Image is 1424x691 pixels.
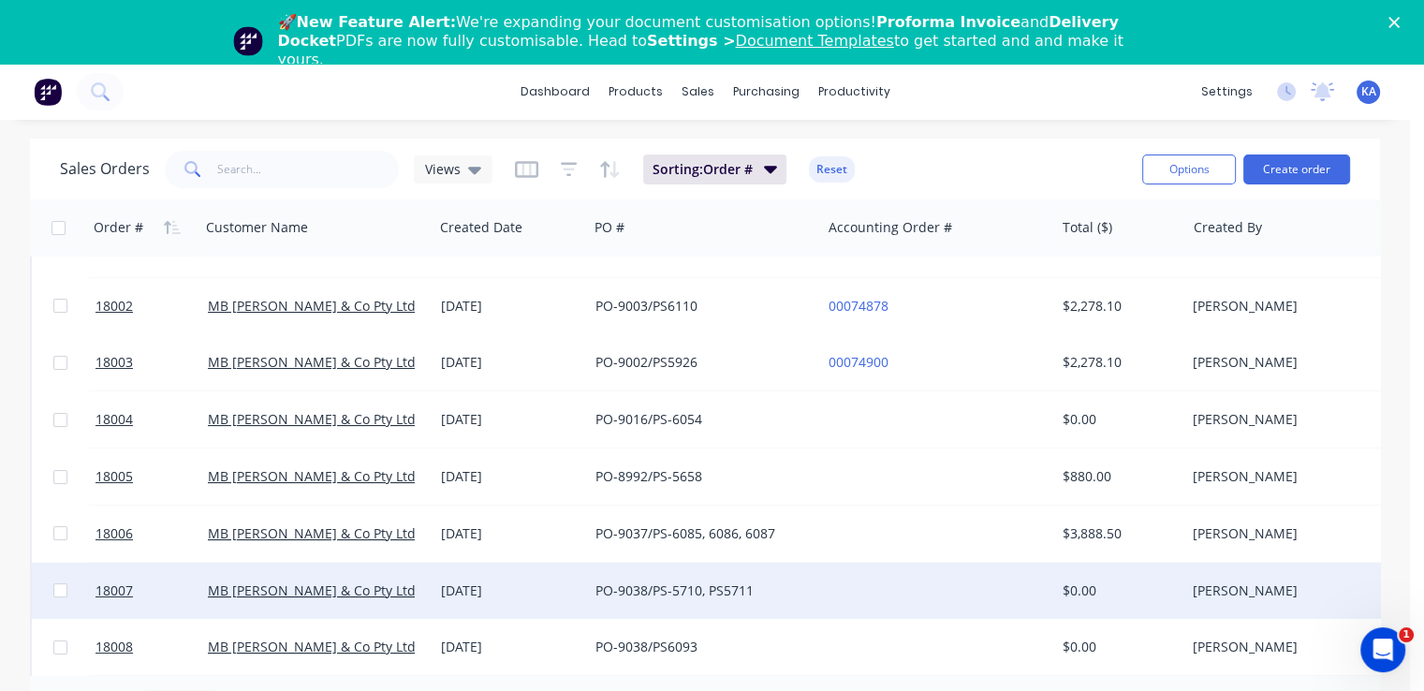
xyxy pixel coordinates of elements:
[647,32,894,50] b: Settings >
[599,78,672,106] div: products
[95,448,208,505] a: 18005
[1193,297,1401,316] div: [PERSON_NAME]
[206,218,308,237] div: Customer Name
[95,278,208,334] a: 18002
[208,410,416,428] a: MB [PERSON_NAME] & Co Pty Ltd
[34,78,62,106] img: Factory
[208,467,416,485] a: MB [PERSON_NAME] & Co Pty Ltd
[208,524,416,542] a: MB [PERSON_NAME] & Co Pty Ltd
[1388,17,1407,28] div: Close
[441,467,580,486] div: [DATE]
[1192,78,1262,106] div: settings
[1243,154,1350,184] button: Create order
[1063,638,1172,656] div: $0.00
[1193,524,1401,543] div: [PERSON_NAME]
[217,151,400,188] input: Search...
[95,467,133,486] span: 18005
[1194,218,1262,237] div: Created By
[208,638,416,655] a: MB [PERSON_NAME] & Co Pty Ltd
[809,78,900,106] div: productivity
[95,410,133,429] span: 18004
[595,467,803,486] div: PO-8992/PS-5658
[1361,83,1376,100] span: KA
[1399,627,1414,642] span: 1
[595,297,803,316] div: PO-9003/PS6110
[829,297,888,315] a: 00074878
[829,353,888,371] a: 00074900
[95,353,133,372] span: 18003
[735,32,893,50] a: Document Templates
[95,297,133,316] span: 18002
[95,563,208,619] a: 18007
[1193,353,1401,372] div: [PERSON_NAME]
[1063,218,1112,237] div: Total ($)
[1193,410,1401,429] div: [PERSON_NAME]
[1063,410,1172,429] div: $0.00
[60,160,150,178] h1: Sales Orders
[95,506,208,562] a: 18006
[1193,581,1401,600] div: [PERSON_NAME]
[595,218,624,237] div: PO #
[829,218,952,237] div: Accounting Order #
[297,13,457,31] b: New Feature Alert:
[511,78,599,106] a: dashboard
[95,581,133,600] span: 18007
[595,410,803,429] div: PO-9016/PS-6054
[441,297,580,316] div: [DATE]
[95,391,208,448] a: 18004
[441,524,580,543] div: [DATE]
[440,218,522,237] div: Created Date
[809,156,855,183] button: Reset
[441,353,580,372] div: [DATE]
[208,240,416,257] a: MB [PERSON_NAME] & Co Pty Ltd
[1360,627,1405,672] iframe: Intercom live chat
[1063,353,1172,372] div: $2,278.10
[876,13,1020,31] b: Proforma Invoice
[95,334,208,390] a: 18003
[1063,297,1172,316] div: $2,278.10
[208,353,416,371] a: MB [PERSON_NAME] & Co Pty Ltd
[95,524,133,543] span: 18006
[1063,581,1172,600] div: $0.00
[595,581,803,600] div: PO-9038/PS-5710, PS5711
[724,78,809,106] div: purchasing
[441,581,580,600] div: [DATE]
[208,581,416,599] a: MB [PERSON_NAME] & Co Pty Ltd
[1193,638,1401,656] div: [PERSON_NAME]
[94,218,143,237] div: Order #
[95,619,208,675] a: 18008
[1142,154,1236,184] button: Options
[595,524,803,543] div: PO-9037/PS-6085, 6086, 6087
[1063,467,1172,486] div: $880.00
[441,410,580,429] div: [DATE]
[278,13,1162,69] div: 🚀 We're expanding your document customisation options! and PDFs are now fully customisable. Head ...
[208,297,416,315] a: MB [PERSON_NAME] & Co Pty Ltd
[233,26,263,56] img: Profile image for Team
[1193,467,1401,486] div: [PERSON_NAME]
[95,638,133,656] span: 18008
[1063,524,1172,543] div: $3,888.50
[278,13,1119,50] b: Delivery Docket
[672,78,724,106] div: sales
[441,638,580,656] div: [DATE]
[653,160,753,179] span: Sorting: Order #
[595,353,803,372] div: PO-9002/PS5926
[643,154,786,184] button: Sorting:Order #
[425,159,461,179] span: Views
[595,638,803,656] div: PO-9038/PS6093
